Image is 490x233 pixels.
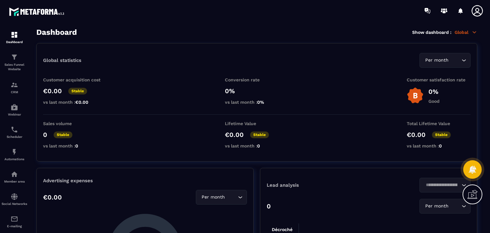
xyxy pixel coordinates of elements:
[2,90,27,94] p: CRM
[225,100,289,105] p: vs last month :
[2,40,27,44] p: Dashboard
[43,193,62,201] p: €0.00
[225,87,289,95] p: 0%
[2,188,27,210] a: social-networksocial-networkSocial Networks
[2,26,27,49] a: formationformationDashboard
[2,157,27,161] p: Automations
[407,87,424,104] img: b-badge-o.b3b20ee6.svg
[2,202,27,206] p: Social Networks
[424,203,450,210] span: Per month
[432,132,451,138] p: Stable
[257,143,260,148] span: 0
[43,178,247,184] p: Advertising expenses
[2,180,27,183] p: Member area
[43,77,107,82] p: Customer acquisition cost
[2,121,27,143] a: schedulerschedulerScheduler
[428,88,440,95] p: 0%
[439,143,442,148] span: 0
[407,121,471,126] p: Total Lifetime Value
[43,57,81,63] p: Global statistics
[424,182,460,189] input: Search for option
[11,126,18,133] img: scheduler
[2,49,27,76] a: formationformationSales Funnel Website
[2,76,27,99] a: formationformationCRM
[68,88,87,94] p: Stable
[225,131,244,139] p: €0.00
[267,182,369,188] p: Lead analysis
[450,203,460,210] input: Search for option
[272,227,293,232] tspan: Décroché
[9,6,66,18] img: logo
[11,81,18,89] img: formation
[226,194,236,201] input: Search for option
[11,31,18,39] img: formation
[43,87,62,95] p: €0.00
[11,53,18,61] img: formation
[419,199,471,214] div: Search for option
[11,148,18,156] img: automations
[407,143,471,148] p: vs last month :
[43,121,107,126] p: Sales volume
[43,100,107,105] p: vs last month :
[43,131,47,139] p: 0
[200,194,226,201] span: Per month
[250,132,269,138] p: Stable
[225,143,289,148] p: vs last month :
[2,166,27,188] a: automationsautomationsMember area
[455,29,477,35] p: Global
[11,193,18,200] img: social-network
[2,143,27,166] a: automationsautomationsAutomations
[419,53,471,68] div: Search for option
[11,170,18,178] img: automations
[196,190,247,205] div: Search for option
[2,210,27,233] a: emailemailE-mailing
[2,63,27,71] p: Sales Funnel Website
[75,100,88,105] span: €0.00
[225,77,289,82] p: Conversion rate
[11,103,18,111] img: automations
[450,57,460,64] input: Search for option
[54,132,72,138] p: Stable
[2,224,27,228] p: E-mailing
[407,77,471,82] p: Customer satisfaction rate
[2,113,27,116] p: Webinar
[412,30,451,35] p: Show dashboard :
[407,131,426,139] p: €0.00
[11,215,18,223] img: email
[428,99,440,104] p: Good
[2,135,27,139] p: Scheduler
[2,99,27,121] a: automationsautomationsWebinar
[267,202,271,210] p: 0
[225,121,289,126] p: Lifetime Value
[419,178,471,192] div: Search for option
[257,100,264,105] span: 0%
[36,28,77,37] h3: Dashboard
[75,143,78,148] span: 0
[424,57,450,64] span: Per month
[43,143,107,148] p: vs last month :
